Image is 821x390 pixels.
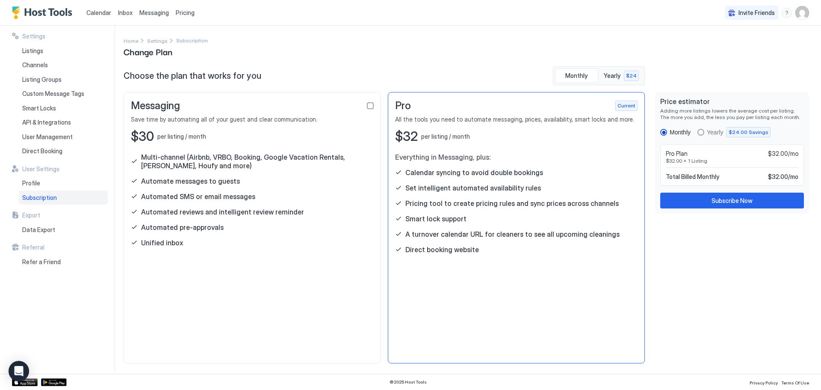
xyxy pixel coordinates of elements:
span: per listing / month [157,133,206,140]
a: Inbox [118,8,133,17]
span: Refer a Friend [22,258,61,266]
span: Adding more listings lowers the average cost per listing. The more you add, the less you pay per ... [660,107,804,120]
span: Breadcrumb [176,37,208,44]
a: Settings [147,36,168,45]
span: Pricing [176,9,195,17]
span: User Management [22,133,73,141]
div: Subscribe Now [712,196,753,205]
div: Breadcrumb [124,36,139,45]
span: All the tools you need to automate messaging, prices, availability, smart locks and more. [395,116,638,123]
div: yearly [697,127,771,137]
span: per listing / month [421,133,470,140]
a: API & Integrations [19,115,108,130]
span: Automated reviews and intelligent review reminder [141,208,304,216]
a: Subscription [19,191,108,205]
span: Inbox [118,9,133,16]
a: User Management [19,130,108,144]
span: © 2025 Host Tools [390,379,427,385]
span: Terms Of Use [781,380,809,385]
div: Yearly [707,129,723,136]
div: tab-group [553,66,645,85]
a: Privacy Policy [750,378,778,387]
span: Profile [22,179,40,187]
span: $32.00 x 1 Listing [666,158,798,164]
span: $32.00 / mo [768,173,798,181]
span: API & Integrations [22,119,71,126]
div: RadioGroup [660,127,804,137]
span: Pro Plan [666,150,688,158]
span: Direct booking website [405,245,479,254]
div: checkbox [367,102,374,109]
a: Calendar [86,8,111,17]
a: Refer a Friend [19,255,108,269]
span: $32.00/mo [768,150,798,158]
span: Change Plan [124,45,172,58]
a: Channels [19,58,108,72]
span: A turnover calendar URL for cleaners to see all upcoming cleanings [405,230,620,238]
span: Data Export [22,226,55,234]
span: Home [124,38,139,44]
span: User Settings [22,165,59,173]
span: Multi-channel (Airbnb, VRBO, Booking, Google Vacation Rentals, [PERSON_NAME], Houfy and more) [141,153,374,170]
span: Export [22,211,40,219]
a: Listings [19,44,108,58]
span: Direct Booking [22,147,62,155]
span: Listings [22,47,43,55]
span: Yearly [604,72,622,80]
a: Terms Of Use [781,378,809,387]
span: Custom Message Tags [22,90,84,98]
span: Choose the plan that works for you [124,71,261,81]
button: Yearly $24 [600,68,643,83]
span: Privacy Policy [750,380,778,385]
span: Automate messages to guests [141,177,240,185]
span: Settings [147,38,168,44]
span: Invite Friends [738,9,775,17]
span: $32 [395,128,418,145]
a: Data Export [19,223,108,237]
div: menu [782,8,792,18]
div: Monthly [670,129,691,136]
div: Open Intercom Messenger [9,361,29,381]
span: Automated SMS or email messages [141,192,255,201]
span: Smart lock support [405,214,467,223]
span: Settings [22,33,45,40]
span: Messaging [131,99,180,112]
a: Host Tools Logo [12,6,76,19]
div: User profile [795,6,809,20]
a: Home [124,36,139,45]
a: Smart Locks [19,101,108,116]
span: Messaging [139,9,169,16]
span: $24 [626,72,637,80]
div: monthly [660,129,691,136]
button: Monthly [555,68,598,83]
a: Direct Booking [19,144,108,158]
span: Pricing tool to create pricing rules and sync prices across channels [405,199,619,208]
span: Unified inbox [141,238,183,247]
span: Calendar syncing to avoid double bookings [405,168,543,177]
span: Referral [22,244,44,251]
span: Automated pre-approvals [141,223,224,232]
a: Profile [19,176,108,191]
span: Current [617,102,635,110]
a: Google Play Store [41,378,67,386]
span: Everything in Messaging, plus: [395,153,638,161]
span: Pro [395,99,411,112]
a: Listing Groups [19,72,108,87]
span: Listing Groups [22,76,62,83]
a: Messaging [139,8,169,17]
button: Subscribe Now [660,193,804,208]
span: Subscription [22,194,57,202]
span: Monthly [565,72,588,80]
span: Calendar [86,9,111,16]
span: Smart Locks [22,104,56,112]
span: Channels [22,61,48,69]
span: $24.00 Savings [729,128,768,136]
span: $30 [131,128,154,145]
span: Save time by automating all of your guest and clear communication. [131,116,374,123]
div: Breadcrumb [147,36,168,45]
span: Total Billed Monthly [666,173,719,181]
a: App Store [12,378,38,386]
